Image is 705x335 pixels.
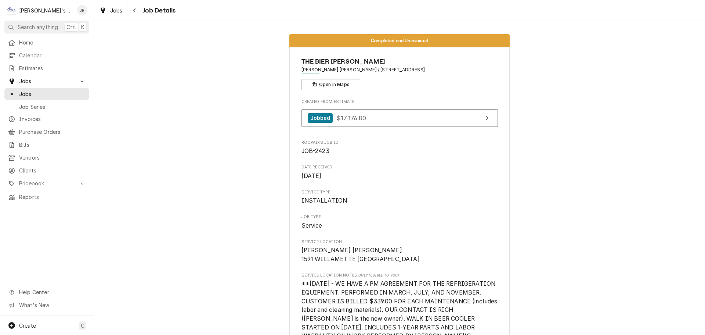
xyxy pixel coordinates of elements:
span: Roopairs Job ID [301,140,498,146]
span: Service [301,222,322,229]
span: Clients [19,167,86,174]
span: Home [19,39,86,46]
span: Date Received [301,164,498,170]
span: Ctrl [66,23,76,31]
span: K [81,23,84,31]
span: Vendors [19,154,86,161]
button: Search anythingCtrlK [4,21,89,33]
span: Calendar [19,51,86,59]
a: Go to Jobs [4,75,89,87]
div: Job Type [301,214,498,230]
a: Home [4,36,89,49]
span: Purchase Orders [19,128,86,136]
div: Service Location [301,239,498,264]
span: Invoices [19,115,86,123]
div: Jobbed [308,113,333,123]
span: Job Type [301,214,498,220]
span: INSTALLATION [301,197,347,204]
span: Jobs [110,7,123,14]
span: Service Location [301,239,498,245]
a: Invoices [4,113,89,125]
button: Navigate back [129,4,141,16]
span: Pricebook [19,179,75,187]
span: Name [301,57,498,67]
span: Job Type [301,221,498,230]
a: Job Series [4,101,89,113]
span: Jobs [19,90,86,98]
span: Service Location Notes [301,272,498,278]
a: Estimates [4,62,89,74]
span: $17,176.80 [337,114,366,121]
span: Date Received [301,172,498,181]
span: Service Type [301,189,498,195]
a: Bills [4,139,89,151]
a: View Estimate [301,109,498,127]
span: Create [19,322,36,329]
span: [DATE] [301,172,322,179]
span: (Only Visible to You) [357,273,399,277]
span: What's New [19,301,85,309]
span: Created From Estimate [301,99,498,105]
a: Go to Help Center [4,286,89,298]
span: Address [301,67,498,73]
a: Go to What's New [4,299,89,311]
div: Client Information [301,57,498,90]
div: JR [77,5,87,15]
span: Job Details [141,6,176,15]
a: Go to Pricebook [4,177,89,189]
span: C [81,322,84,329]
span: [PERSON_NAME] [PERSON_NAME] 1591 WILLAMETTE [GEOGRAPHIC_DATA] [301,247,420,263]
span: Help Center [19,288,85,296]
span: Completed and Uninvoiced [371,38,428,43]
div: Roopairs Job ID [301,140,498,156]
span: Reports [19,193,86,201]
span: JOB-2423 [301,147,329,154]
span: Service Type [301,196,498,205]
a: Clients [4,164,89,177]
span: Job Series [19,103,86,111]
span: Jobs [19,77,75,85]
div: C [7,5,17,15]
div: Jeff Rue's Avatar [77,5,87,15]
span: Bills [19,141,86,149]
a: Purchase Orders [4,126,89,138]
span: Service Location [301,246,498,263]
a: Calendar [4,49,89,61]
div: Service Type [301,189,498,205]
span: Search anything [18,23,58,31]
div: Status [289,34,510,47]
button: Open in Maps [301,79,360,90]
a: Vendors [4,152,89,164]
a: Jobs [4,88,89,100]
div: Created From Estimate [301,99,498,131]
div: [PERSON_NAME]'s Refrigeration [19,7,73,14]
span: Roopairs Job ID [301,147,498,156]
a: Jobs [96,4,126,17]
div: Clay's Refrigeration's Avatar [7,5,17,15]
div: Date Received [301,164,498,180]
span: Estimates [19,64,86,72]
a: Reports [4,191,89,203]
